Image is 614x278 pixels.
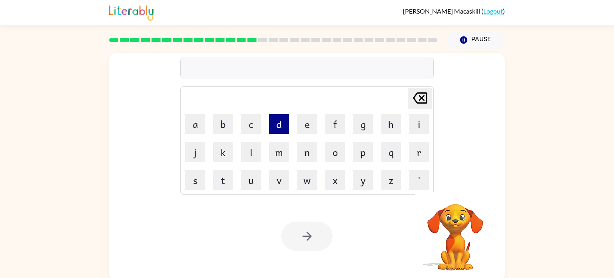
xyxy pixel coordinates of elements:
[213,142,233,162] button: k
[483,7,503,15] a: Logout
[241,114,261,134] button: c
[381,142,401,162] button: q
[353,170,373,190] button: y
[185,114,205,134] button: a
[325,142,345,162] button: o
[415,192,495,272] video: Your browser must support playing .mp4 files to use Literably. Please try using another browser.
[409,170,429,190] button: '
[325,114,345,134] button: f
[447,31,505,49] button: Pause
[353,142,373,162] button: p
[269,142,289,162] button: m
[325,170,345,190] button: x
[185,170,205,190] button: s
[297,170,317,190] button: w
[241,142,261,162] button: l
[353,114,373,134] button: g
[409,114,429,134] button: i
[381,114,401,134] button: h
[403,7,505,15] div: ( )
[185,142,205,162] button: j
[213,170,233,190] button: t
[381,170,401,190] button: z
[269,170,289,190] button: v
[297,142,317,162] button: n
[241,170,261,190] button: u
[213,114,233,134] button: b
[297,114,317,134] button: e
[403,7,481,15] span: [PERSON_NAME] Macaskill
[409,142,429,162] button: r
[269,114,289,134] button: d
[109,3,153,21] img: Literably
